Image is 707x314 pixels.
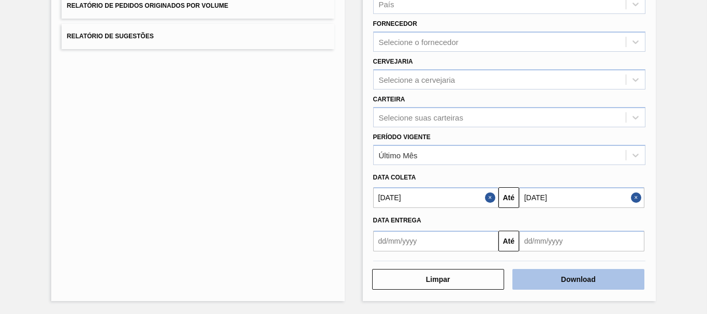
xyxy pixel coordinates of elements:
button: Download [512,269,644,290]
input: dd/mm/yyyy [373,231,498,251]
button: Até [498,231,519,251]
div: Selecione a cervejaria [379,75,455,84]
input: dd/mm/yyyy [519,187,644,208]
button: Close [485,187,498,208]
label: Cervejaria [373,58,413,65]
input: dd/mm/yyyy [373,187,498,208]
label: Período Vigente [373,133,431,141]
button: Relatório de Sugestões [62,24,334,49]
span: Data entrega [373,217,421,224]
label: Carteira [373,96,405,103]
button: Close [631,187,644,208]
span: Relatório de Sugestões [67,33,154,40]
button: Até [498,187,519,208]
div: Selecione o fornecedor [379,38,459,47]
div: Último Mês [379,151,418,159]
label: Fornecedor [373,20,417,27]
div: Selecione suas carteiras [379,113,463,122]
span: Data coleta [373,174,416,181]
span: Relatório de Pedidos Originados por Volume [67,2,228,9]
button: Limpar [372,269,504,290]
input: dd/mm/yyyy [519,231,644,251]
